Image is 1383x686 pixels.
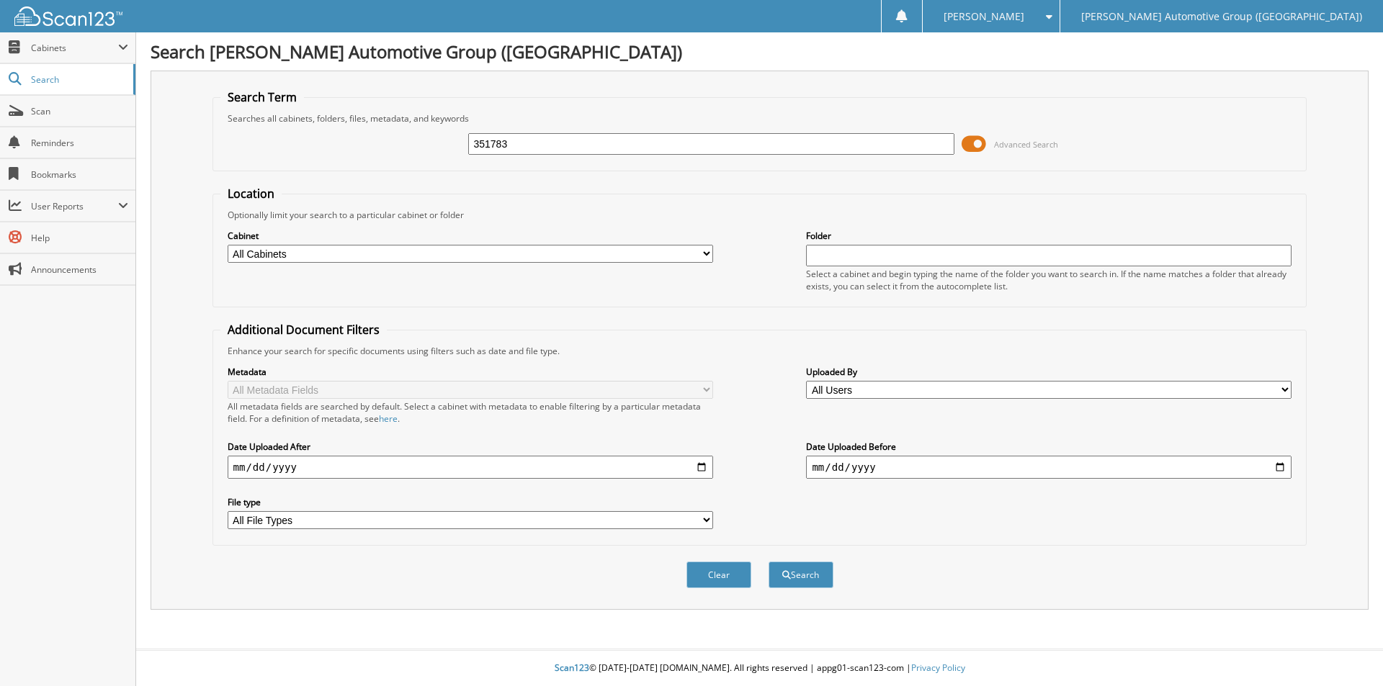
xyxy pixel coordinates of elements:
[944,12,1024,21] span: [PERSON_NAME]
[806,230,1292,242] label: Folder
[228,230,713,242] label: Cabinet
[228,441,713,453] label: Date Uploaded After
[806,268,1292,292] div: Select a cabinet and begin typing the name of the folder you want to search in. If the name match...
[994,139,1058,150] span: Advanced Search
[31,105,128,117] span: Scan
[31,42,118,54] span: Cabinets
[31,168,128,181] span: Bookmarks
[911,662,965,674] a: Privacy Policy
[31,232,128,244] span: Help
[228,366,713,378] label: Metadata
[806,441,1292,453] label: Date Uploaded Before
[151,40,1369,63] h1: Search [PERSON_NAME] Automotive Group ([GEOGRAPHIC_DATA])
[220,112,1299,125] div: Searches all cabinets, folders, files, metadata, and keywords
[686,561,751,588] button: Clear
[228,456,713,479] input: start
[228,400,713,425] div: All metadata fields are searched by default. Select a cabinet with metadata to enable filtering b...
[31,200,118,212] span: User Reports
[14,6,122,26] img: scan123-logo-white.svg
[220,345,1299,357] div: Enhance your search for specific documents using filters such as date and file type.
[220,209,1299,221] div: Optionally limit your search to a particular cabinet or folder
[806,366,1292,378] label: Uploaded By
[136,651,1383,686] div: © [DATE]-[DATE] [DOMAIN_NAME]. All rights reserved | appg01-scan123-com |
[220,89,304,105] legend: Search Term
[1311,617,1383,686] iframe: Chat Widget
[31,263,128,276] span: Announcements
[31,137,128,149] span: Reminders
[806,456,1292,479] input: end
[769,561,833,588] button: Search
[31,73,126,86] span: Search
[220,322,387,338] legend: Additional Document Filters
[1081,12,1362,21] span: [PERSON_NAME] Automotive Group ([GEOGRAPHIC_DATA])
[555,662,589,674] span: Scan123
[228,496,713,508] label: File type
[379,412,398,425] a: here
[220,186,282,202] legend: Location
